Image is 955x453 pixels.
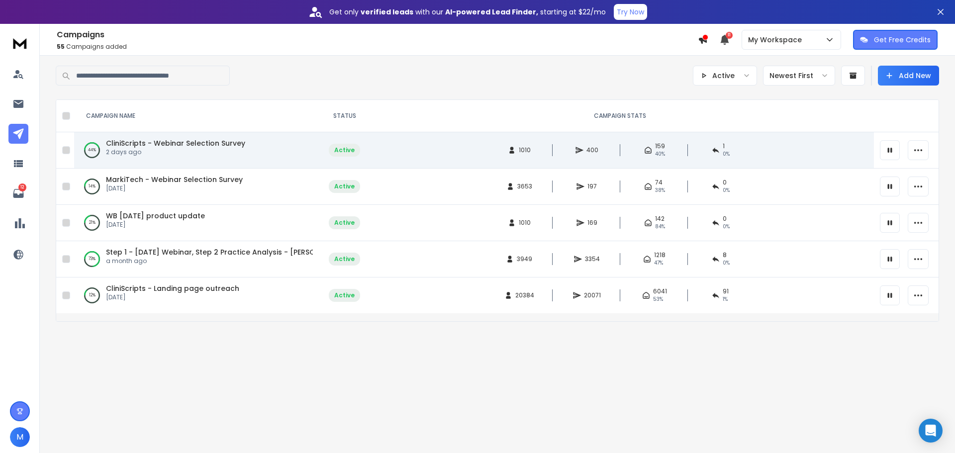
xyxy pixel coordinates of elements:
[853,30,938,50] button: Get Free Credits
[517,255,532,263] span: 3949
[10,427,30,447] button: M
[655,150,665,158] span: 40 %
[617,7,644,17] p: Try Now
[106,138,245,148] a: CliniScripts - Webinar Selection Survey
[74,100,323,132] th: CAMPAIGN NAME
[655,215,665,223] span: 142
[74,169,323,205] td: 14%MarkiTech - Webinar Selection Survey[DATE]
[653,295,663,303] span: 53 %
[723,179,727,186] span: 0
[723,142,725,150] span: 1
[723,295,728,303] span: 1 %
[517,182,532,190] span: 3653
[106,283,239,293] a: CliniScripts - Landing page outreach
[329,7,606,17] p: Get only with our starting at $22/mo
[18,183,26,191] p: 12
[57,42,65,51] span: 55
[8,183,28,203] a: 12
[334,219,355,227] div: Active
[586,146,598,154] span: 400
[654,259,663,267] span: 47 %
[654,251,666,259] span: 1218
[723,215,727,223] span: 0
[614,4,647,20] button: Try Now
[723,251,727,259] span: 8
[519,146,531,154] span: 1010
[655,179,663,186] span: 74
[334,182,355,190] div: Active
[106,148,245,156] p: 2 days ago
[653,287,667,295] span: 6041
[74,132,323,169] td: 44%CliniScripts - Webinar Selection Survey2 days ago
[748,35,806,45] p: My Workspace
[587,182,597,190] span: 197
[89,290,95,300] p: 12 %
[515,291,534,299] span: 20384
[723,150,730,158] span: 0 %
[723,287,729,295] span: 91
[89,181,95,191] p: 14 %
[57,43,698,51] p: Campaigns added
[10,34,30,52] img: logo
[106,221,205,229] p: [DATE]
[366,100,874,132] th: CAMPAIGN STATS
[655,223,665,231] span: 84 %
[919,419,943,443] div: Open Intercom Messenger
[655,186,665,194] span: 38 %
[323,100,366,132] th: STATUS
[334,146,355,154] div: Active
[74,277,323,314] td: 12%CliniScripts - Landing page outreach[DATE]
[712,71,735,81] p: Active
[88,145,96,155] p: 44 %
[89,218,95,228] p: 21 %
[361,7,413,17] strong: verified leads
[584,291,601,299] span: 20071
[334,291,355,299] div: Active
[723,223,730,231] span: 0 %
[655,142,665,150] span: 159
[874,35,931,45] p: Get Free Credits
[334,255,355,263] div: Active
[106,184,243,192] p: [DATE]
[106,257,313,265] p: a month ago
[74,205,323,241] td: 21%WB [DATE] product update[DATE]
[74,241,323,277] td: 73%Step 1 - [DATE] Webinar, Step 2 Practice Analysis - [PERSON_NAME] & [PERSON_NAME] 10 Domainsa ...
[106,293,239,301] p: [DATE]
[445,7,538,17] strong: AI-powered Lead Finder,
[726,32,733,39] span: 11
[106,211,205,221] a: WB [DATE] product update
[723,186,730,194] span: 0 %
[106,247,461,257] a: Step 1 - [DATE] Webinar, Step 2 Practice Analysis - [PERSON_NAME] & [PERSON_NAME] 10 Domains
[519,219,531,227] span: 1010
[878,66,939,86] button: Add New
[763,66,835,86] button: Newest First
[585,255,600,263] span: 3354
[89,254,95,264] p: 73 %
[587,219,597,227] span: 169
[106,175,243,184] a: MarkiTech - Webinar Selection Survey
[723,259,730,267] span: 0 %
[57,29,698,41] h1: Campaigns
